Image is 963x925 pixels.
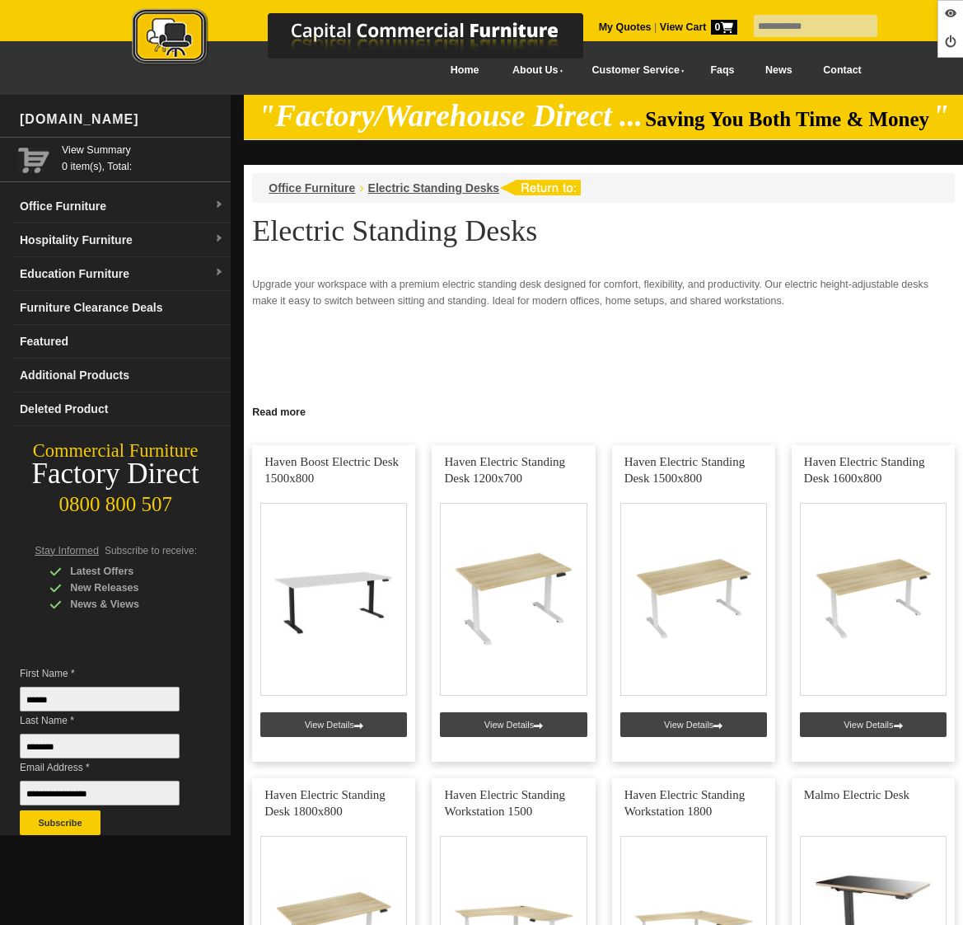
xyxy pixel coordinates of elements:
[62,142,224,172] span: 0 item(s), Total:
[695,52,750,89] a: Faqs
[359,180,363,196] li: ›
[49,580,206,596] div: New Releases
[13,190,231,223] a: Office Furnituredropdown
[252,276,955,309] p: Upgrade your workspace with a premium electric standing desk designed for comfort, flexibility, a...
[269,181,355,195] a: Office Furniture
[20,712,193,729] span: Last Name *
[258,99,643,133] em: "Factory/Warehouse Direct ...
[35,545,99,556] span: Stay Informed
[807,52,877,89] a: Contact
[49,563,206,580] div: Latest Offers
[20,687,180,711] input: First Name *
[13,325,231,359] a: Featured
[20,759,193,776] span: Email Address *
[13,359,231,392] a: Additional Products
[86,8,663,73] a: Capital Commercial Furniture Logo
[49,596,206,613] div: News & Views
[13,257,231,291] a: Education Furnituredropdown
[368,181,500,195] a: Electric Standing Desks
[252,215,955,247] h1: Electric Standing Desks
[20,781,180,805] input: Email Address *
[20,810,101,835] button: Subscribe
[711,20,737,35] span: 0
[214,200,224,210] img: dropdown
[244,400,963,420] a: Click to read more
[214,234,224,244] img: dropdown
[657,21,736,33] a: View Cart0
[13,392,231,426] a: Deleted Product
[660,21,737,33] strong: View Cart
[932,99,949,133] em: "
[62,142,224,158] a: View Summary
[20,734,180,758] input: Last Name *
[499,180,581,195] img: return to
[13,223,231,257] a: Hospitality Furnituredropdown
[86,8,663,68] img: Capital Commercial Furniture Logo
[750,52,807,89] a: News
[20,665,193,682] span: First Name *
[645,108,929,130] span: Saving You Both Time & Money
[13,95,231,144] div: [DOMAIN_NAME]
[214,268,224,278] img: dropdown
[13,291,231,325] a: Furniture Clearance Deals
[105,545,197,556] span: Subscribe to receive:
